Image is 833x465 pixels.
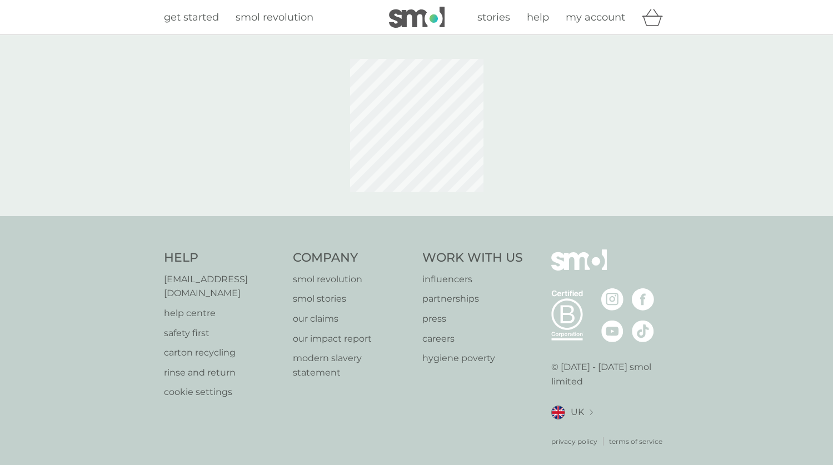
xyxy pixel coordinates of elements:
img: UK flag [551,406,565,419]
div: basket [642,6,670,28]
a: our impact report [293,332,411,346]
img: visit the smol Instagram page [601,288,623,311]
img: visit the smol Youtube page [601,320,623,342]
a: careers [422,332,523,346]
a: rinse and return [164,366,282,380]
a: get started [164,9,219,26]
span: help [527,11,549,23]
h4: Company [293,249,411,267]
h4: Help [164,249,282,267]
a: help [527,9,549,26]
a: cookie settings [164,385,282,399]
a: my account [566,9,625,26]
span: stories [477,11,510,23]
img: smol [389,7,445,28]
h4: Work With Us [422,249,523,267]
a: influencers [422,272,523,287]
img: select a new location [590,409,593,416]
span: smol revolution [236,11,313,23]
a: modern slavery statement [293,351,411,379]
p: © [DATE] - [DATE] smol limited [551,360,670,388]
a: our claims [293,312,411,326]
a: terms of service [609,436,662,447]
a: safety first [164,326,282,341]
span: my account [566,11,625,23]
a: hygiene poverty [422,351,523,366]
a: smol revolution [236,9,313,26]
img: smol [551,249,607,287]
a: smol stories [293,292,411,306]
img: visit the smol Facebook page [632,288,654,311]
a: smol revolution [293,272,411,287]
span: get started [164,11,219,23]
a: partnerships [422,292,523,306]
a: [EMAIL_ADDRESS][DOMAIN_NAME] [164,272,282,301]
a: stories [477,9,510,26]
a: carton recycling [164,346,282,360]
img: visit the smol Tiktok page [632,320,654,342]
a: help centre [164,306,282,321]
span: UK [571,405,584,419]
a: privacy policy [551,436,597,447]
a: press [422,312,523,326]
